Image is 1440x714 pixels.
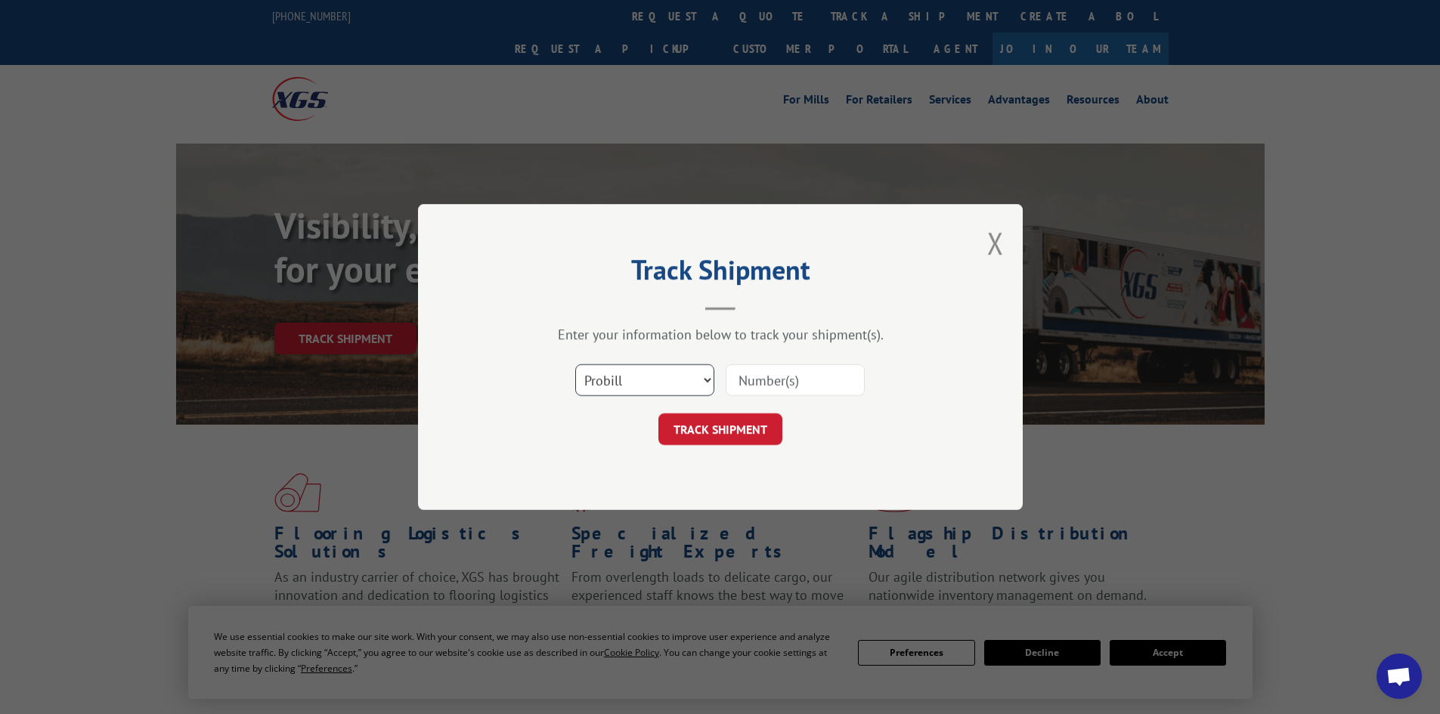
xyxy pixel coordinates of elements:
input: Number(s) [726,364,865,396]
h2: Track Shipment [494,259,947,288]
button: TRACK SHIPMENT [658,413,782,445]
button: Close modal [987,223,1004,263]
div: Open chat [1377,654,1422,699]
div: Enter your information below to track your shipment(s). [494,326,947,343]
